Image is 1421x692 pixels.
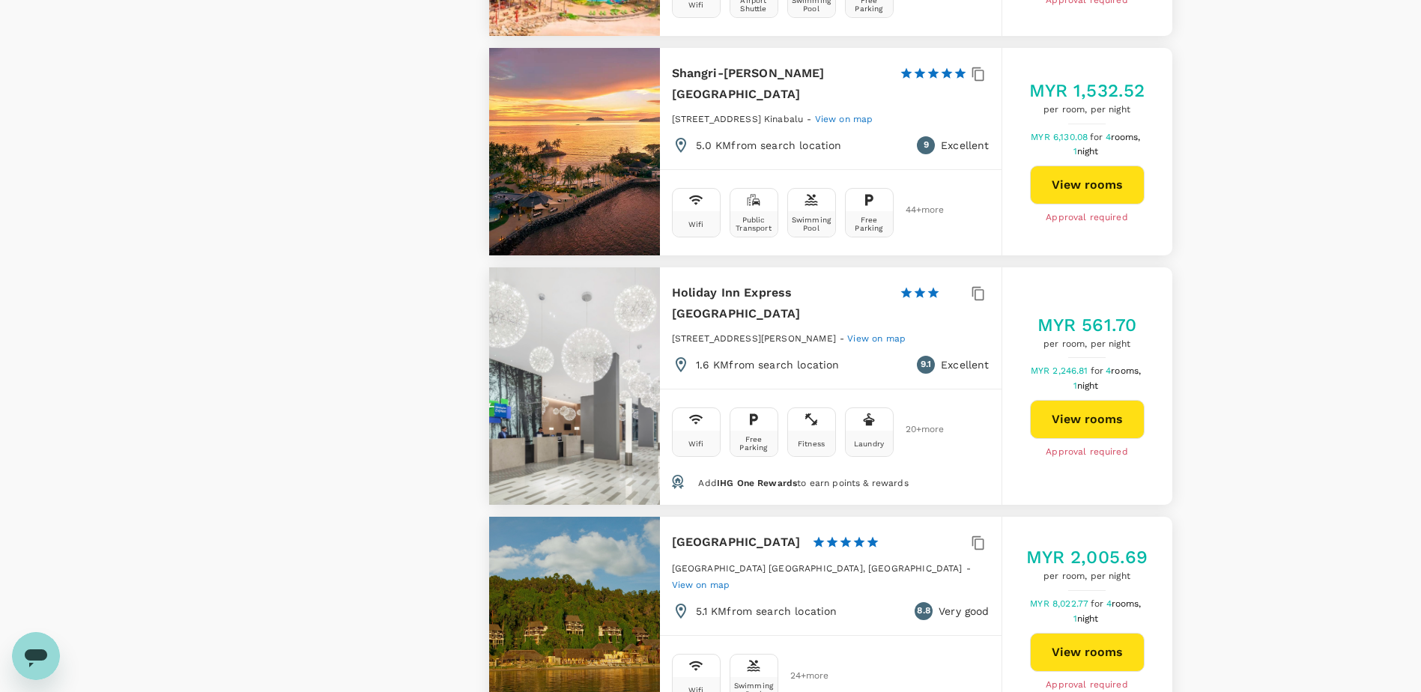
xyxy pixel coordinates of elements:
p: Excellent [941,357,989,372]
span: IHG One Rewards [717,478,797,488]
h6: Shangri-[PERSON_NAME][GEOGRAPHIC_DATA] [672,63,888,105]
div: Laundry [854,440,884,448]
span: for [1090,132,1105,142]
span: [GEOGRAPHIC_DATA] [GEOGRAPHIC_DATA], [GEOGRAPHIC_DATA] [672,563,963,574]
span: Approval required [1046,210,1128,225]
span: - [807,114,814,124]
span: 4 [1106,365,1143,376]
span: 8.8 [917,604,930,619]
span: 9 [924,138,929,153]
h5: MYR 561.70 [1037,313,1137,337]
span: night [1077,613,1099,624]
span: - [966,563,971,574]
span: View on map [672,580,730,590]
h6: Holiday Inn Express [GEOGRAPHIC_DATA] [672,282,888,324]
span: View on map [815,114,873,124]
div: Public Transport [733,216,775,232]
button: View rooms [1030,400,1145,439]
span: 1 [1073,613,1101,624]
div: Free Parking [733,435,775,452]
span: night [1077,380,1099,391]
span: 4 [1106,598,1144,609]
span: [STREET_ADDRESS][PERSON_NAME] [672,333,836,344]
div: Fitness [798,440,825,448]
p: 1.6 KM from search location [696,357,840,372]
span: 1 [1073,380,1101,391]
button: View rooms [1030,166,1145,204]
a: View on map [847,332,906,344]
span: 24 + more [790,671,813,681]
h5: MYR 2,005.69 [1026,545,1148,569]
div: Wifi [688,440,704,448]
span: per room, per night [1026,569,1148,584]
h5: MYR 1,532.52 [1029,79,1145,103]
div: Swimming Pool [791,216,832,232]
p: Very good [939,604,989,619]
span: for [1091,598,1106,609]
span: Add to earn points & rewards [698,478,908,488]
span: 20 + more [906,425,928,434]
iframe: Button to launch messaging window [12,632,60,680]
span: per room, per night [1029,103,1145,118]
span: [STREET_ADDRESS] Kinabalu [672,114,804,124]
span: - [840,333,847,344]
span: Approval required [1046,445,1128,460]
span: rooms, [1112,598,1142,609]
h6: [GEOGRAPHIC_DATA] [672,532,801,553]
a: View on map [815,112,873,124]
span: rooms, [1111,132,1141,142]
span: for [1091,365,1106,376]
div: Wifi [688,1,704,9]
span: per room, per night [1037,337,1137,352]
p: Excellent [941,138,989,153]
span: 4 [1106,132,1143,142]
p: 5.1 KM from search location [696,604,837,619]
div: Wifi [688,220,704,228]
span: 1 [1073,146,1101,157]
span: MYR 8,022.77 [1030,598,1091,609]
span: MYR 6,130.08 [1031,132,1090,142]
span: rooms, [1111,365,1141,376]
p: 5.0 KM from search location [696,138,842,153]
div: Free Parking [849,216,890,232]
span: 9.1 [921,357,931,372]
span: night [1077,146,1099,157]
span: 44 + more [906,205,928,215]
a: View on map [672,578,730,590]
button: View rooms [1030,633,1145,672]
span: View on map [847,333,906,344]
span: MYR 2,246.81 [1031,365,1091,376]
